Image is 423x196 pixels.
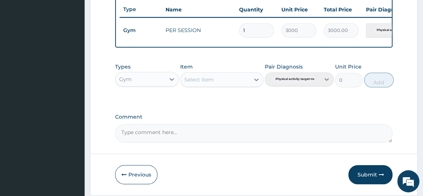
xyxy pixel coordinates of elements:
th: Type [120,3,162,16]
button: Previous [115,165,157,184]
th: Unit Price [278,2,320,17]
label: Item [180,63,193,70]
th: Total Price [320,2,362,17]
textarea: Type your message and hit 'Enter' [4,123,140,149]
button: Add [364,73,394,87]
span: We're online! [43,54,102,128]
label: Comment [115,114,393,120]
div: Select Item [184,76,214,83]
td: PER SESSION [162,23,235,38]
td: Gym [120,24,162,37]
th: Quantity [235,2,278,17]
button: Submit [348,165,392,184]
label: Pair Diagnosis [265,63,303,70]
div: Minimize live chat window [121,4,138,21]
div: Chat with us now [38,41,124,51]
label: Types [115,64,131,70]
label: Unit Price [335,63,362,70]
img: d_794563401_company_1708531726252_794563401 [14,37,30,55]
div: Gym [119,76,132,83]
th: Name [162,2,235,17]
